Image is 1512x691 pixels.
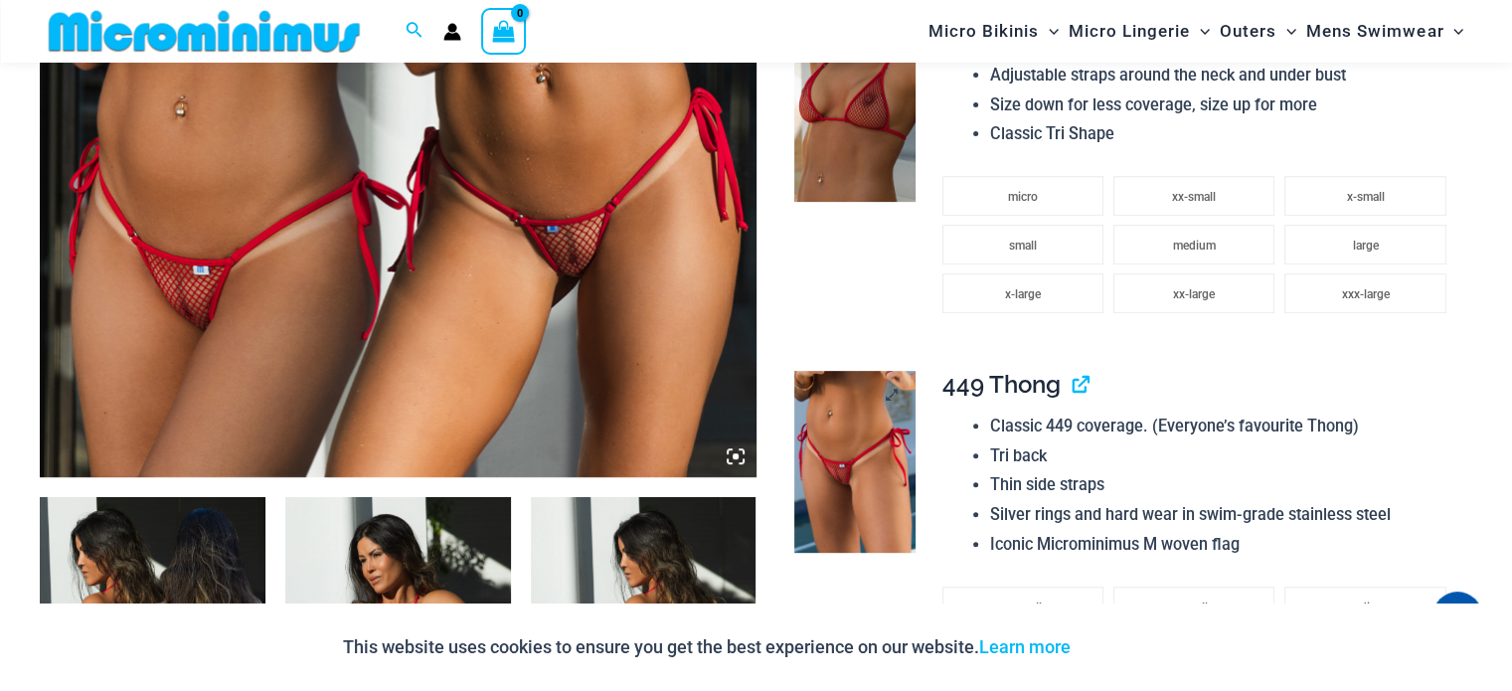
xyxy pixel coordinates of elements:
[1173,287,1215,301] span: xx-large
[1008,190,1038,204] span: micro
[990,119,1456,149] li: Classic Tri Shape
[942,587,1103,626] li: x-small
[1113,176,1274,216] li: xx-small
[979,636,1071,657] a: Learn more
[1086,623,1170,671] button: Accept
[1353,239,1379,253] span: large
[921,3,1472,60] nav: Site Navigation
[481,8,527,54] a: View Shopping Cart, empty
[794,20,916,202] img: Summer Storm Red 312 Tri Top
[1113,587,1274,626] li: small
[343,632,1071,662] p: This website uses cookies to ensure you get the best experience on our website.
[1180,601,1208,614] span: small
[990,530,1456,560] li: Iconic Microminimus M woven flag
[990,61,1456,90] li: Adjustable straps around the neck and under bust
[443,23,461,41] a: Account icon link
[1190,6,1210,57] span: Menu Toggle
[1009,239,1037,253] span: small
[1172,190,1216,204] span: xx-small
[1069,6,1190,57] span: Micro Lingerie
[1284,176,1445,216] li: x-small
[1173,239,1216,253] span: medium
[942,370,1061,399] span: 449 Thong
[1004,601,1042,614] span: x-small
[1344,601,1387,614] span: medium
[990,470,1456,500] li: Thin side straps
[1284,273,1445,313] li: xxx-large
[1220,6,1276,57] span: Outers
[1005,287,1041,301] span: x-large
[406,19,423,44] a: Search icon link
[928,6,1039,57] span: Micro Bikinis
[990,90,1456,120] li: Size down for less coverage, size up for more
[924,6,1064,57] a: Micro BikinisMenu ToggleMenu Toggle
[1301,6,1468,57] a: Mens SwimwearMenu ToggleMenu Toggle
[990,441,1456,471] li: Tri back
[1342,287,1390,301] span: xxx-large
[1215,6,1301,57] a: OutersMenu ToggleMenu Toggle
[1113,225,1274,264] li: medium
[1347,190,1385,204] span: x-small
[990,412,1456,441] li: Classic 449 coverage. (Everyone’s favourite Thong)
[1113,273,1274,313] li: xx-large
[41,9,368,54] img: MM SHOP LOGO FLAT
[942,273,1103,313] li: x-large
[794,371,916,553] img: Summer Storm Red 449 Thong
[942,225,1103,264] li: small
[1064,6,1215,57] a: Micro LingerieMenu ToggleMenu Toggle
[1039,6,1059,57] span: Menu Toggle
[1284,587,1445,626] li: medium
[942,176,1103,216] li: micro
[1306,6,1443,57] span: Mens Swimwear
[1284,225,1445,264] li: large
[990,500,1456,530] li: Silver rings and hard wear in swim-grade stainless steel
[1443,6,1463,57] span: Menu Toggle
[1276,6,1296,57] span: Menu Toggle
